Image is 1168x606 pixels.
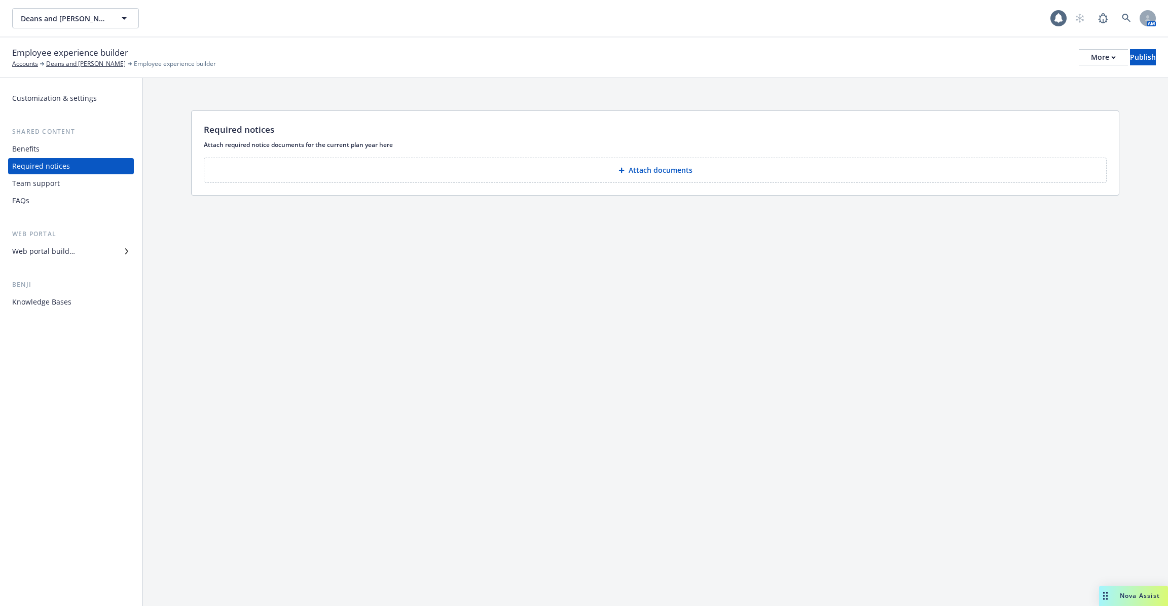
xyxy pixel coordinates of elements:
[629,165,692,175] p: Attach documents
[8,193,134,209] a: FAQs
[1079,49,1128,65] button: More
[1070,8,1090,28] a: Start snowing
[1130,49,1156,65] button: Publish
[204,158,1107,183] button: Attach documents
[1091,50,1116,65] div: More
[12,294,71,310] div: Knowledge Bases
[12,158,70,174] div: Required notices
[8,127,134,137] div: Shared content
[1093,8,1113,28] a: Report a Bug
[21,13,108,24] span: Deans and [PERSON_NAME]
[8,243,134,259] a: Web portal builder
[1099,586,1112,606] div: Drag to move
[12,46,128,59] span: Employee experience builder
[46,59,126,68] a: Deans and [PERSON_NAME]
[8,90,134,106] a: Customization & settings
[134,59,216,68] span: Employee experience builder
[8,175,134,192] a: Team support
[12,193,29,209] div: FAQs
[12,243,75,259] div: Web portal builder
[8,229,134,239] div: Web portal
[12,175,60,192] div: Team support
[12,59,38,68] a: Accounts
[1116,8,1137,28] a: Search
[204,123,274,136] p: Required notices
[8,158,134,174] a: Required notices
[8,294,134,310] a: Knowledge Bases
[204,140,1107,149] p: Attach required notice documents for the current plan year here
[1099,586,1168,606] button: Nova Assist
[8,280,134,290] div: Benji
[12,141,40,157] div: Benefits
[12,90,97,106] div: Customization & settings
[12,8,139,28] button: Deans and [PERSON_NAME]
[1130,50,1156,65] div: Publish
[8,141,134,157] a: Benefits
[1120,591,1160,600] span: Nova Assist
